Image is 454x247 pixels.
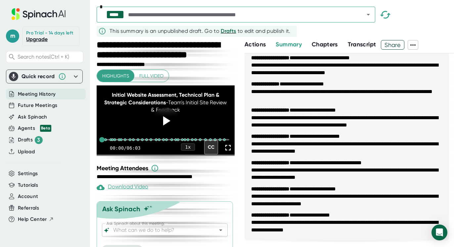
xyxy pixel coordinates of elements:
[6,29,19,43] span: m
[97,183,148,191] div: Paid feature
[26,36,48,42] a: Upgrade
[348,40,376,49] button: Transcript
[22,73,55,80] div: Quick record
[18,216,47,223] span: Help Center
[181,143,195,151] div: 1 x
[110,145,141,151] div: 00:00 / 06:03
[364,10,373,19] button: Open
[134,70,169,82] button: Full video
[104,91,228,114] div: - Team's Initial Site Review & Feedback
[19,11,32,16] div: v 4.0.25
[348,41,376,48] span: Transcript
[11,17,16,23] img: website_grey.svg
[18,124,51,132] div: Agents
[18,148,35,156] button: Upload
[18,113,47,121] button: Ask Spinach
[381,39,404,51] span: Share
[18,54,69,60] span: Search notes (Ctrl + K)
[18,204,39,212] button: Referrals
[18,38,23,44] img: tab_domain_overview_orange.svg
[245,40,266,49] button: Actions
[112,225,206,235] input: What can we do to help?
[245,41,266,48] span: Actions
[18,216,54,223] button: Help Center
[97,164,236,172] div: Meeting Attendees
[9,70,80,83] div: Quick record
[204,140,218,154] div: CC
[97,70,134,82] button: Highlights
[18,136,43,144] button: Drafts 3
[276,41,301,48] span: Summary
[18,181,38,189] button: Tutorials
[381,40,404,50] button: Share
[35,136,43,144] div: 3
[221,27,236,35] button: Drafts
[26,30,73,36] div: Pro Trial - 14 days left
[18,170,38,177] button: Settings
[18,136,43,144] div: Drafts
[11,11,16,16] img: logo_orange.svg
[18,124,51,132] button: Agents Beta
[66,38,71,44] img: tab_keywords_by_traffic_grey.svg
[431,224,447,240] div: Open Intercom Messenger
[25,39,59,43] div: Domain Overview
[104,92,219,105] span: Initial Website Assessment, Technical Plan & Strategic Considerations
[276,40,301,49] button: Summary
[18,102,57,109] button: Future Meetings
[139,72,163,80] span: Full video
[17,17,47,23] div: Domain: [URL]
[216,225,225,235] button: Open
[73,39,112,43] div: Keywords by Traffic
[221,28,236,34] span: Drafts
[102,72,129,80] span: Highlights
[18,193,38,200] button: Account
[110,27,291,35] div: This summary is an unpublished draft. Go to to edit and publish it.
[18,90,56,98] button: Meeting History
[40,125,51,132] div: Beta
[102,205,140,213] div: Ask Spinach
[312,40,338,49] button: Chapters
[312,41,338,48] span: Chapters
